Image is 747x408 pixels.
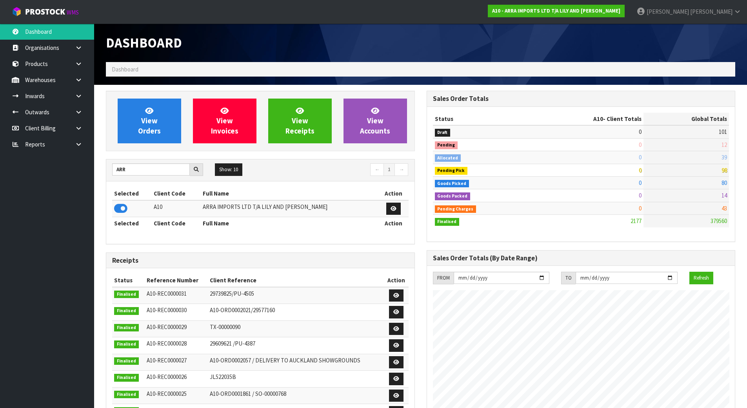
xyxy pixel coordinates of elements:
[647,8,689,15] span: [PERSON_NAME]
[201,217,378,230] th: Full Name
[722,166,727,174] span: 98
[639,179,642,187] span: 0
[433,254,729,262] h3: Sales Order Totals (By Date Range)
[210,323,240,331] span: TX-00000090
[114,324,139,332] span: Finalised
[114,374,139,382] span: Finalised
[210,340,255,347] span: 29609621 /PU-4387
[433,272,454,284] div: FROM
[492,7,620,14] strong: A10 - ARRA IMPORTS LTD T/A LILY AND [PERSON_NAME]
[435,218,460,226] span: Finalised
[201,187,378,200] th: Full Name
[435,192,471,200] span: Goods Packed
[384,274,409,287] th: Action
[268,99,332,143] a: ViewReceipts
[147,357,187,364] span: A10-REC0000027
[112,187,152,200] th: Selected
[639,192,642,199] span: 0
[722,154,727,161] span: 39
[435,180,469,188] span: Goods Picked
[215,163,242,176] button: Show: 10
[435,129,451,137] span: Draft
[106,34,182,51] span: Dashboard
[435,154,461,162] span: Allocated
[593,115,603,123] span: A10
[114,340,139,348] span: Finalised
[210,373,236,381] span: JL522035B
[379,217,409,230] th: Action
[193,99,256,143] a: ViewInvoices
[711,217,727,225] span: 379560
[722,192,727,199] span: 14
[722,141,727,148] span: 12
[147,306,187,314] span: A10-REC0000030
[639,154,642,161] span: 0
[435,141,458,149] span: Pending
[433,113,531,125] th: Status
[394,163,408,176] a: →
[145,274,208,287] th: Reference Number
[210,290,254,297] span: 29739825/PU-4505
[488,5,625,17] a: A10 - ARRA IMPORTS LTD T/A LILY AND [PERSON_NAME]
[631,217,642,225] span: 2177
[344,99,407,143] a: ViewAccounts
[433,95,729,102] h3: Sales Order Totals
[112,257,409,264] h3: Receipts
[722,179,727,187] span: 80
[114,357,139,365] span: Finalised
[25,7,65,17] span: ProStock
[379,187,409,200] th: Action
[210,306,275,314] span: A10-ORD0002021/29577160
[643,113,729,125] th: Global Totals
[639,141,642,148] span: 0
[689,272,713,284] button: Refresh
[138,106,161,135] span: View Orders
[531,113,643,125] th: - Client Totals
[147,373,187,381] span: A10-REC0000026
[12,7,22,16] img: cube-alt.png
[114,291,139,298] span: Finalised
[152,187,201,200] th: Client Code
[147,390,187,397] span: A10-REC0000025
[152,217,201,230] th: Client Code
[201,200,378,217] td: ARRA IMPORTS LTD T/A LILY AND [PERSON_NAME]
[639,128,642,135] span: 0
[722,205,727,212] span: 43
[211,106,238,135] span: View Invoices
[112,66,138,73] span: Dashboard
[210,390,286,397] span: A10-ORD0001861 / SO-00000768
[147,323,187,331] span: A10-REC0000029
[360,106,390,135] span: View Accounts
[639,166,642,174] span: 0
[112,274,145,287] th: Status
[639,205,642,212] span: 0
[719,128,727,135] span: 101
[266,163,409,177] nav: Page navigation
[67,9,79,16] small: WMS
[208,274,384,287] th: Client Reference
[435,167,468,175] span: Pending Pick
[210,357,360,364] span: A10-ORD0002057 / DELIVERY TO AUCKLAND SHOWGROUNDS
[147,290,187,297] span: A10-REC0000031
[147,340,187,347] span: A10-REC0000028
[285,106,314,135] span: View Receipts
[370,163,384,176] a: ←
[435,205,476,213] span: Pending Charges
[112,217,152,230] th: Selected
[561,272,576,284] div: TO
[383,163,395,176] a: 1
[114,307,139,315] span: Finalised
[118,99,181,143] a: ViewOrders
[690,8,732,15] span: [PERSON_NAME]
[114,391,139,399] span: Finalised
[152,200,201,217] td: A10
[112,163,190,176] input: Search clients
